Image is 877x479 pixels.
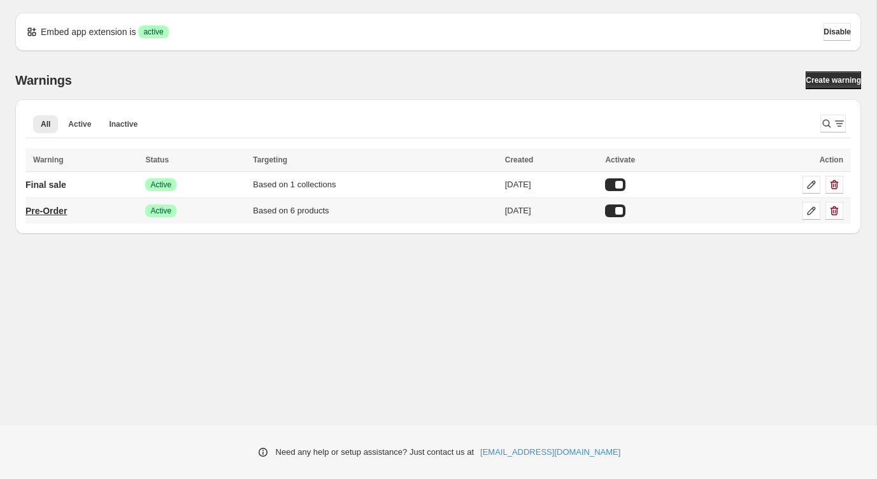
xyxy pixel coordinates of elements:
[824,27,851,37] span: Disable
[505,204,598,217] div: [DATE]
[150,180,171,190] span: Active
[824,23,851,41] button: Disable
[605,155,635,164] span: Activate
[68,119,91,129] span: Active
[820,115,846,132] button: Search and filter results
[480,446,620,459] a: [EMAIL_ADDRESS][DOMAIN_NAME]
[41,25,136,38] p: Embed app extension is
[806,75,861,85] span: Create warning
[25,201,67,221] a: Pre-Order
[143,27,163,37] span: active
[505,155,534,164] span: Created
[806,71,861,89] a: Create warning
[505,178,598,191] div: [DATE]
[25,204,67,217] p: Pre-Order
[109,119,138,129] span: Inactive
[33,155,64,164] span: Warning
[25,178,66,191] p: Final sale
[41,119,50,129] span: All
[15,73,72,88] h2: Warnings
[253,178,497,191] div: Based on 1 collections
[253,155,287,164] span: Targeting
[820,155,843,164] span: Action
[150,206,171,216] span: Active
[253,204,497,217] div: Based on 6 products
[25,175,66,195] a: Final sale
[145,155,169,164] span: Status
